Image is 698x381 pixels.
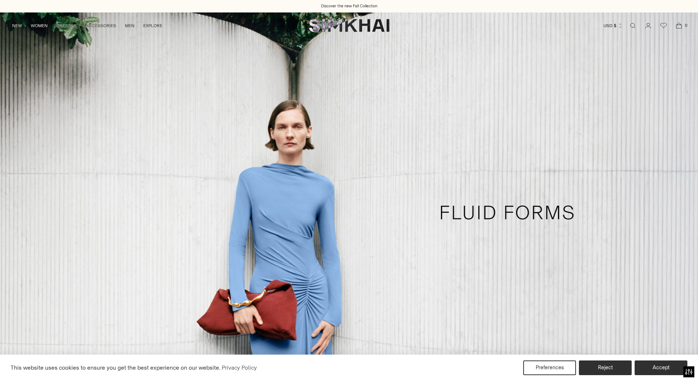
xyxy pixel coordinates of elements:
button: Preferences [523,360,576,375]
a: EXPLORE [143,18,162,34]
a: MEN [125,18,134,34]
a: Open cart modal [672,18,686,33]
button: Reject [579,360,632,375]
a: Discover the new Fall Collection [321,3,377,9]
span: 0 [683,22,689,29]
a: DRESSES [56,18,77,34]
a: Go to the account page [641,18,655,33]
a: Open search modal [625,18,640,33]
a: SIMKHAI [309,18,389,33]
a: WOMEN [31,18,48,34]
a: Wishlist [656,18,671,33]
button: USD $ [603,18,623,34]
button: Accept [635,360,687,375]
a: Privacy Policy (opens in a new tab) [221,362,258,373]
a: NEW [12,18,22,34]
span: This website uses cookies to ensure you get the best experience on our website. [11,364,221,371]
a: ACCESSORIES [85,18,116,34]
